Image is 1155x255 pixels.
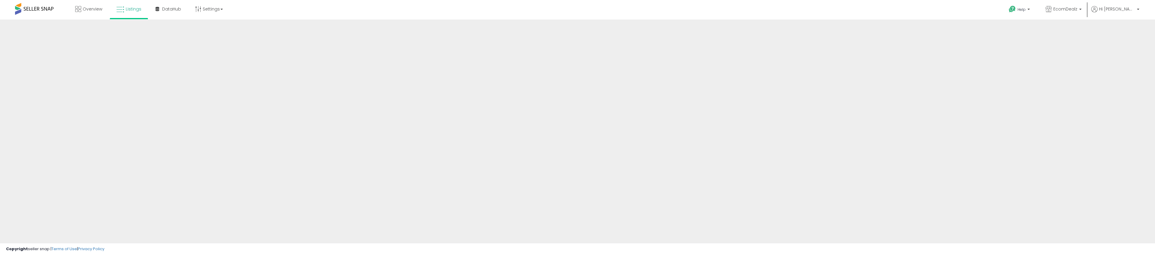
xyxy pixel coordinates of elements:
[1053,6,1077,12] span: EcomDealz
[83,6,102,12] span: Overview
[6,246,28,252] strong: Copyright
[1004,1,1036,20] a: Help
[6,246,104,252] div: seller snap | |
[162,6,181,12] span: DataHub
[126,6,141,12] span: Listings
[51,246,77,252] a: Terms of Use
[1099,6,1135,12] span: Hi [PERSON_NAME]
[1091,6,1139,20] a: Hi [PERSON_NAME]
[1018,7,1026,12] span: Help
[1009,5,1016,13] i: Get Help
[78,246,104,252] a: Privacy Policy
